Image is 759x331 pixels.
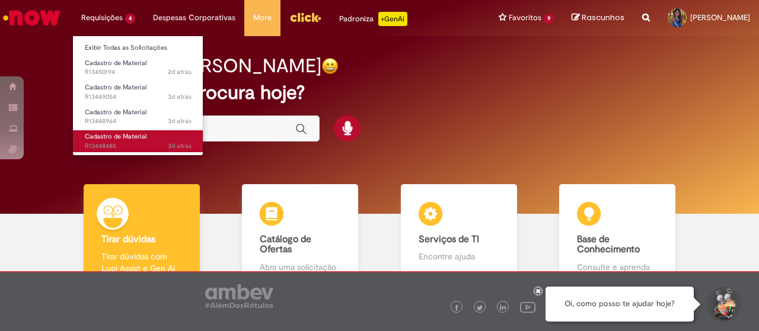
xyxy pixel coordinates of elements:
[221,184,380,287] a: Catálogo de Ofertas Abra uma solicitação
[577,261,658,273] p: Consulte e aprenda
[500,304,506,311] img: logo_footer_linkedin.png
[85,83,146,92] span: Cadastro de Material
[260,233,311,256] b: Catálogo de Ofertas
[168,117,192,126] span: 3d atrás
[85,108,146,117] span: Cadastro de Material
[168,142,192,150] time: 26/08/2025 14:00:04
[73,57,203,79] a: Aberto R13450194 : Cadastro de Material
[101,250,182,274] p: Tirar dúvidas com Lupi Assist e Gen Ai
[260,261,340,273] p: Abra uma solicitação
[85,117,192,126] span: R13448964
[85,132,146,141] span: Cadastro de Material
[85,59,146,68] span: Cadastro de Material
[73,81,203,103] a: Aberto R13449054 : Cadastro de Material
[477,305,483,311] img: logo_footer_twitter.png
[85,68,192,77] span: R13450194
[706,287,741,322] button: Iniciar Conversa de Suporte
[577,233,640,256] b: Base de Conhecimento
[168,68,192,76] span: 2d atrás
[153,12,235,24] span: Despesas Corporativas
[168,117,192,126] time: 26/08/2025 15:11:47
[509,12,541,24] span: Favoritos
[454,305,460,311] img: logo_footer_facebook.png
[1,6,62,30] img: ServiceNow
[289,8,321,26] img: click_logo_yellow_360x200.png
[81,82,677,103] h2: O que você procura hoje?
[73,106,203,128] a: Aberto R13448964 : Cadastro de Material
[253,12,272,24] span: More
[321,57,339,75] img: happy-face.png
[520,299,535,314] img: logo_footer_youtube.png
[419,250,499,262] p: Encontre ajuda
[205,284,273,308] img: logo_footer_ambev_rotulo_gray.png
[62,184,221,287] a: Tirar dúvidas Tirar dúvidas com Lupi Assist e Gen Ai
[168,142,192,150] span: 3d atrás
[101,233,155,245] b: Tirar dúvidas
[572,12,624,24] a: Rascunhos
[379,184,538,287] a: Serviços de TI Encontre ajuda
[582,12,624,23] span: Rascunhos
[73,130,203,152] a: Aberto R13448485 : Cadastro de Material
[168,92,192,101] span: 3d atrás
[546,287,694,322] div: Oi, como posso te ajudar hoje?
[419,233,479,245] b: Serviços de TI
[378,12,407,26] p: +GenAi
[690,12,750,23] span: [PERSON_NAME]
[73,41,203,54] a: Exibir Todas as Solicitações
[339,12,407,26] div: Padroniza
[544,14,554,24] span: 9
[72,36,203,156] ul: Requisições
[168,68,192,76] time: 26/08/2025 18:23:56
[81,12,123,24] span: Requisições
[85,92,192,102] span: R13449054
[125,14,135,24] span: 4
[538,184,697,287] a: Base de Conhecimento Consulte e aprenda
[85,142,192,151] span: R13448485
[168,92,192,101] time: 26/08/2025 15:25:58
